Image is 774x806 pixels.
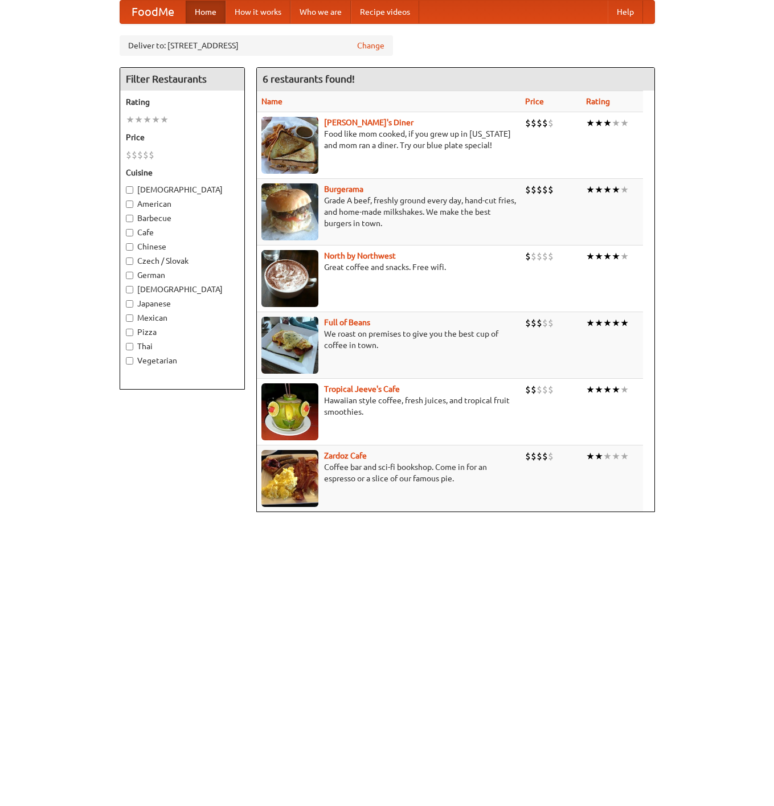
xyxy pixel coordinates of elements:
[548,317,554,329] li: $
[357,40,384,51] a: Change
[603,450,612,463] li: ★
[586,117,595,129] li: ★
[537,383,542,396] li: $
[537,450,542,463] li: $
[261,195,516,229] p: Grade A beef, freshly ground every day, hand-cut fries, and home-made milkshakes. We make the bes...
[226,1,290,23] a: How it works
[542,250,548,263] li: $
[126,184,239,195] label: [DEMOGRAPHIC_DATA]
[603,383,612,396] li: ★
[137,149,143,161] li: $
[261,128,516,151] p: Food like mom cooked, if you grew up in [US_STATE] and mom ran a diner. Try our blue plate special!
[542,383,548,396] li: $
[620,317,629,329] li: ★
[531,183,537,196] li: $
[531,317,537,329] li: $
[126,241,239,252] label: Chinese
[525,250,531,263] li: $
[126,149,132,161] li: $
[134,113,143,126] li: ★
[126,201,133,208] input: American
[603,317,612,329] li: ★
[149,149,154,161] li: $
[542,450,548,463] li: $
[126,272,133,279] input: German
[603,183,612,196] li: ★
[186,1,226,23] a: Home
[586,317,595,329] li: ★
[261,450,318,507] img: zardoz.jpg
[263,73,355,84] ng-pluralize: 6 restaurants found!
[126,314,133,322] input: Mexican
[126,257,133,265] input: Czech / Slovak
[151,113,160,126] li: ★
[595,383,603,396] li: ★
[620,250,629,263] li: ★
[261,117,318,174] img: sallys.jpg
[620,117,629,129] li: ★
[126,300,133,308] input: Japanese
[531,117,537,129] li: $
[548,117,554,129] li: $
[351,1,419,23] a: Recipe videos
[160,113,169,126] li: ★
[261,97,282,106] a: Name
[525,450,531,463] li: $
[261,328,516,351] p: We roast on premises to give you the best cup of coffee in town.
[542,117,548,129] li: $
[126,198,239,210] label: American
[126,298,239,309] label: Japanese
[537,317,542,329] li: $
[126,326,239,338] label: Pizza
[324,384,400,394] a: Tropical Jeeve's Cafe
[126,355,239,366] label: Vegetarian
[603,117,612,129] li: ★
[126,167,239,178] h5: Cuisine
[548,183,554,196] li: $
[542,183,548,196] li: $
[126,269,239,281] label: German
[143,113,151,126] li: ★
[126,132,239,143] h5: Price
[608,1,643,23] a: Help
[620,183,629,196] li: ★
[324,185,363,194] a: Burgerama
[126,186,133,194] input: [DEMOGRAPHIC_DATA]
[126,215,133,222] input: Barbecue
[586,97,610,106] a: Rating
[261,317,318,374] img: beans.jpg
[132,149,137,161] li: $
[126,341,239,352] label: Thai
[126,243,133,251] input: Chinese
[126,229,133,236] input: Cafe
[537,250,542,263] li: $
[143,149,149,161] li: $
[120,35,393,56] div: Deliver to: [STREET_ADDRESS]
[595,250,603,263] li: ★
[525,383,531,396] li: $
[126,96,239,108] h5: Rating
[324,318,370,327] a: Full of Beans
[612,317,620,329] li: ★
[595,317,603,329] li: ★
[612,450,620,463] li: ★
[586,450,595,463] li: ★
[261,261,516,273] p: Great coffee and snacks. Free wifi.
[324,118,413,127] b: [PERSON_NAME]'s Diner
[612,250,620,263] li: ★
[261,395,516,418] p: Hawaiian style coffee, fresh juices, and tropical fruit smoothies.
[126,255,239,267] label: Czech / Slovak
[324,451,367,460] a: Zardoz Cafe
[612,183,620,196] li: ★
[542,317,548,329] li: $
[261,250,318,307] img: north.jpg
[290,1,351,23] a: Who we are
[595,450,603,463] li: ★
[261,383,318,440] img: jeeves.jpg
[537,183,542,196] li: $
[126,212,239,224] label: Barbecue
[586,383,595,396] li: ★
[261,461,516,484] p: Coffee bar and sci-fi bookshop. Come in for an espresso or a slice of our famous pie.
